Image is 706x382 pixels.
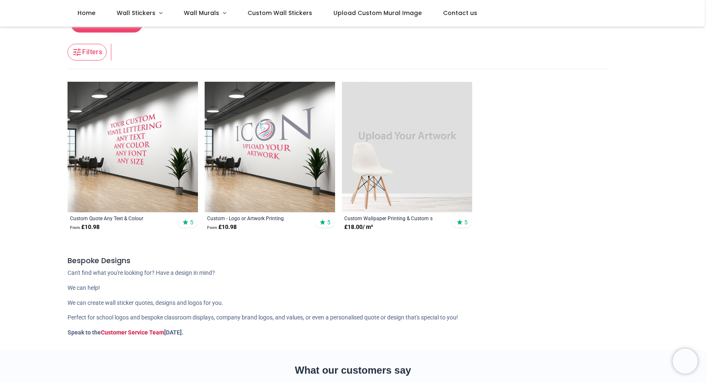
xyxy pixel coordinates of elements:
a: Custom Quote Any Text & Colour [70,215,170,221]
strong: £ 10.98 [207,223,237,231]
h5: Bespoke Designs [68,256,638,266]
span: Upload Custom Mural Image [333,9,422,17]
a: Custom - Logo or Artwork Printing [207,215,308,221]
span: From [207,225,217,230]
span: 5 [190,219,193,226]
img: Custom Wall Sticker Quote Any Text & Colour - Vinyl Lettering [68,82,198,212]
strong: £ 18.00 / m² [344,223,373,231]
strong: £ 10.98 [70,223,100,231]
span: Wall Stickers [117,9,155,17]
p: Can't find what you're looking for? Have a design in mind? [68,269,638,277]
button: Filters [68,44,107,60]
h2: What our customers say [68,363,638,377]
img: Custom Wallpaper Printing & Custom Wall Murals [342,82,472,212]
iframe: Brevo live chat [673,349,698,374]
strong: Speak to the [DATE]. [68,329,183,336]
a: Customer Service Team [101,329,164,336]
span: Wall Murals [184,9,219,17]
p: Perfect for school logos and bespoke classroom displays, company brand logos, and values, or even... [68,314,638,322]
a: Custom Wallpaper Printing & Custom s [344,215,445,221]
p: We can create wall sticker quotes, designs and logos for you. [68,299,638,307]
p: We can help! [68,284,638,292]
span: Home [78,9,95,17]
span: Custom Wall Stickers [248,9,312,17]
span: Contact us [443,9,477,17]
span: 5 [464,219,468,226]
span: From [70,225,80,230]
span: 5 [327,219,330,226]
img: Custom Wall Sticker - Logo or Artwork Printing - Upload your design [205,82,335,212]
